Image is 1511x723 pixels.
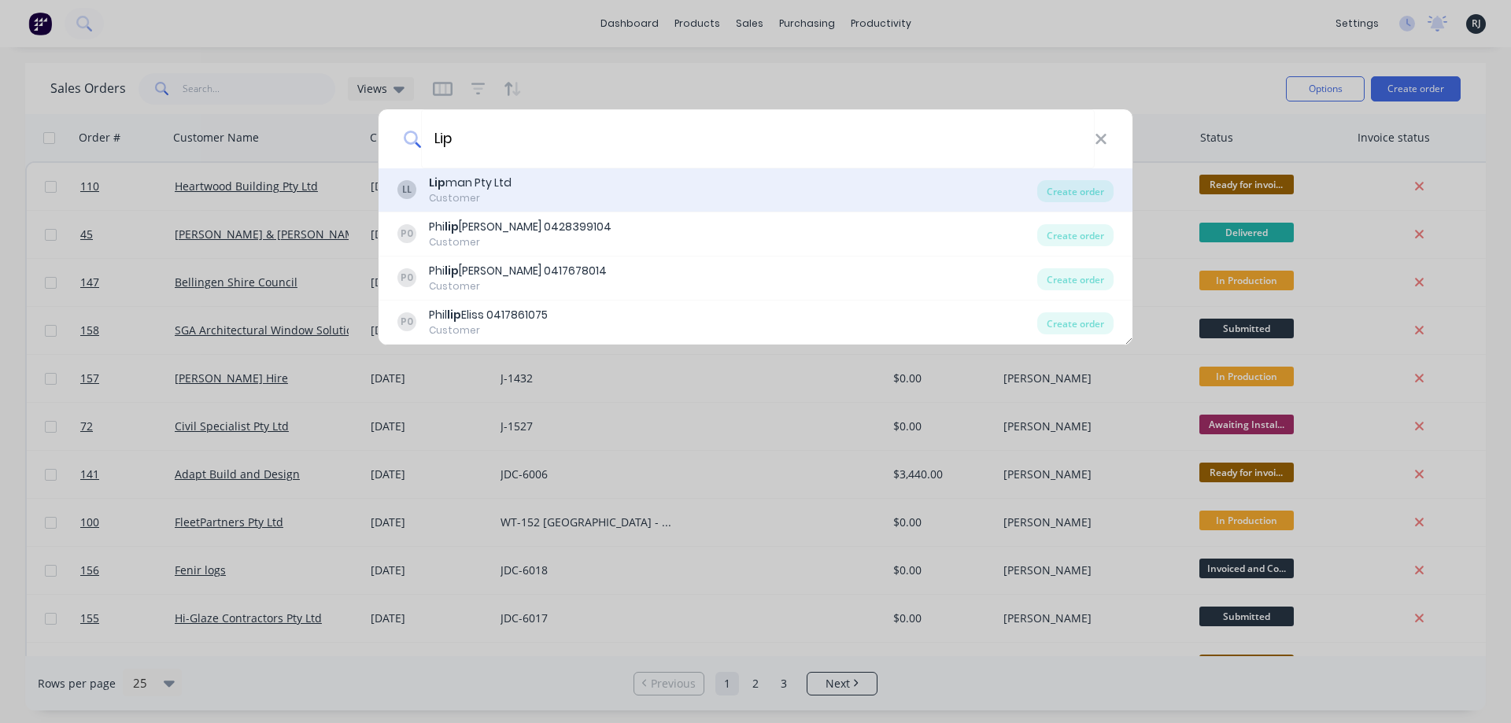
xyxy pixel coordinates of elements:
div: man Pty Ltd [429,175,512,191]
div: Customer [429,323,548,338]
div: P0 [397,312,416,331]
div: Create order [1037,268,1114,290]
div: Customer [429,279,607,293]
div: P0 [397,268,416,287]
div: Create order [1037,224,1114,246]
b: lip [445,219,459,234]
div: Customer [429,235,611,249]
b: Lip [429,175,445,190]
div: Customer [429,191,512,205]
input: Enter a customer name to create a new order... [421,109,1095,168]
b: lip [447,307,461,323]
div: Phi [PERSON_NAME] 0428399104 [429,219,611,235]
div: P0 [397,224,416,243]
div: LL [397,180,416,199]
b: lip [445,263,459,279]
div: Phil Eliss 0417861075 [429,307,548,323]
div: Phi [PERSON_NAME] 0417678014 [429,263,607,279]
div: Create order [1037,180,1114,202]
div: Create order [1037,312,1114,334]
